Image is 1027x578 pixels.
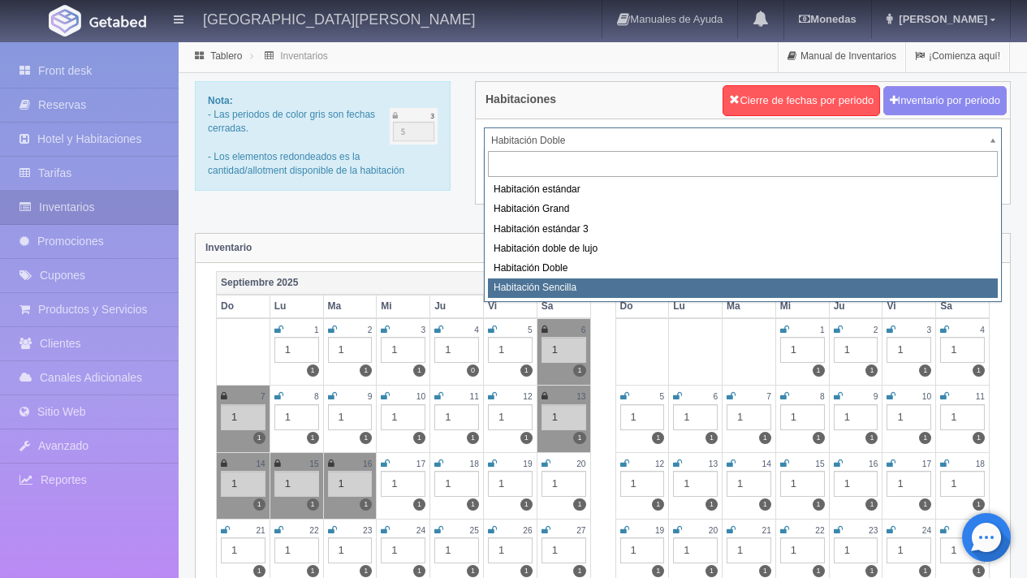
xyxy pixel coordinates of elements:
[488,239,998,259] div: Habitación doble de lujo
[488,200,998,219] div: Habitación Grand
[488,278,998,298] div: Habitación Sencilla
[488,259,998,278] div: Habitación Doble
[488,180,998,200] div: Habitación estándar
[488,220,998,239] div: Habitación estándar 3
